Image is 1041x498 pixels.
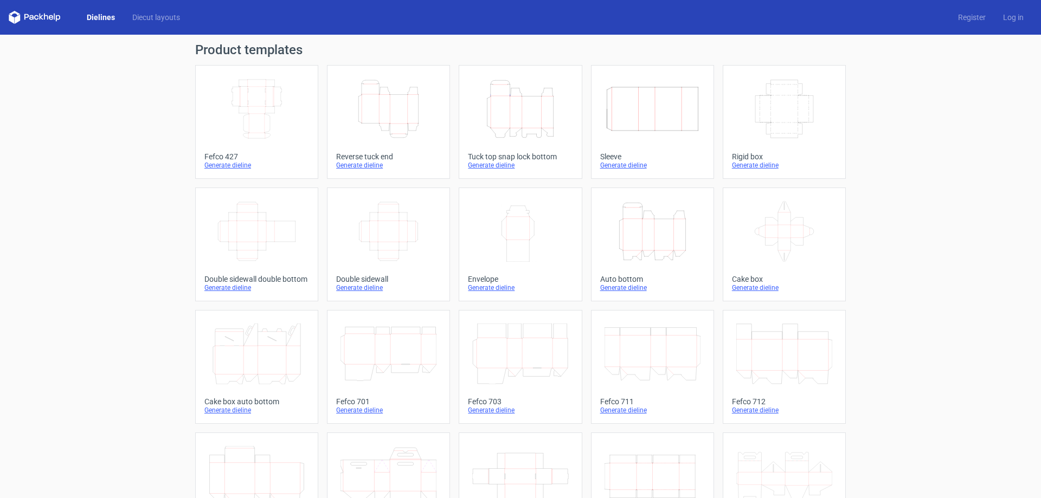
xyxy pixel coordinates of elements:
[204,406,309,415] div: Generate dieline
[195,43,846,56] h1: Product templates
[591,310,714,424] a: Fefco 711Generate dieline
[78,12,124,23] a: Dielines
[600,161,705,170] div: Generate dieline
[600,283,705,292] div: Generate dieline
[468,152,573,161] div: Tuck top snap lock bottom
[468,161,573,170] div: Generate dieline
[600,275,705,283] div: Auto bottom
[468,406,573,415] div: Generate dieline
[732,275,837,283] div: Cake box
[591,187,714,301] a: Auto bottomGenerate dieline
[195,65,318,179] a: Fefco 427Generate dieline
[327,187,450,301] a: Double sidewallGenerate dieline
[459,187,582,301] a: EnvelopeGenerate dieline
[459,310,582,424] a: Fefco 703Generate dieline
[204,283,309,292] div: Generate dieline
[468,397,573,406] div: Fefco 703
[732,161,837,170] div: Generate dieline
[600,397,705,406] div: Fefco 711
[723,65,846,179] a: Rigid boxGenerate dieline
[195,187,318,301] a: Double sidewall double bottomGenerate dieline
[327,65,450,179] a: Reverse tuck endGenerate dieline
[600,152,705,161] div: Sleeve
[732,406,837,415] div: Generate dieline
[994,12,1032,23] a: Log in
[336,406,441,415] div: Generate dieline
[336,161,441,170] div: Generate dieline
[327,310,450,424] a: Fefco 701Generate dieline
[949,12,994,23] a: Register
[336,275,441,283] div: Double sidewall
[204,275,309,283] div: Double sidewall double bottom
[468,275,573,283] div: Envelope
[336,283,441,292] div: Generate dieline
[336,152,441,161] div: Reverse tuck end
[468,283,573,292] div: Generate dieline
[732,152,837,161] div: Rigid box
[124,12,189,23] a: Diecut layouts
[336,397,441,406] div: Fefco 701
[204,397,309,406] div: Cake box auto bottom
[723,310,846,424] a: Fefco 712Generate dieline
[204,161,309,170] div: Generate dieline
[732,397,837,406] div: Fefco 712
[591,65,714,179] a: SleeveGenerate dieline
[732,283,837,292] div: Generate dieline
[195,310,318,424] a: Cake box auto bottomGenerate dieline
[723,187,846,301] a: Cake boxGenerate dieline
[459,65,582,179] a: Tuck top snap lock bottomGenerate dieline
[204,152,309,161] div: Fefco 427
[600,406,705,415] div: Generate dieline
